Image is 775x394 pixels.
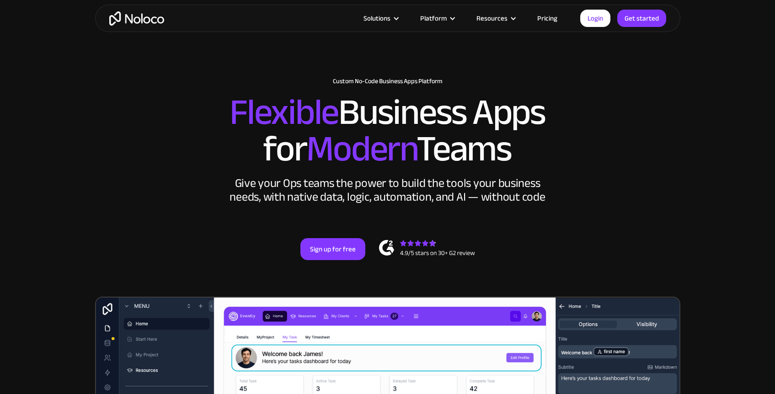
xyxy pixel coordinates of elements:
a: Pricing [526,12,569,24]
div: Give your Ops teams the power to build the tools your business needs, with native data, logic, au... [228,176,548,204]
a: home [109,11,164,26]
div: Platform [420,12,447,24]
div: Resources [476,12,508,24]
h1: Custom No-Code Business Apps Platform [104,78,671,85]
div: Platform [409,12,465,24]
div: Solutions [363,12,390,24]
a: Login [580,10,610,27]
h2: Business Apps for Teams [104,94,671,167]
div: Solutions [352,12,409,24]
div: Resources [465,12,526,24]
span: Flexible [230,78,338,146]
span: Modern [306,115,417,183]
a: Get started [617,10,666,27]
a: Sign up for free [300,238,365,260]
